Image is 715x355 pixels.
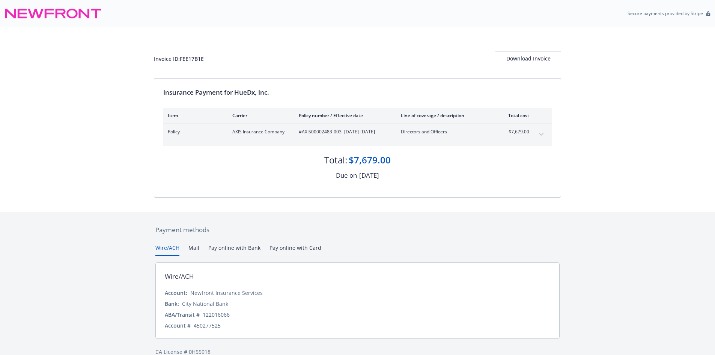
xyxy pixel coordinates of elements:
[208,244,260,256] button: Pay online with Bank
[165,322,191,329] div: Account #
[336,171,357,180] div: Due on
[299,128,389,135] span: #AXIS00002483-003 - [DATE]-[DATE]
[401,128,489,135] span: Directors and Officers
[182,300,228,308] div: City National Bank
[299,112,389,119] div: Policy number / Effective date
[232,128,287,135] span: AXIS Insurance Company
[165,300,179,308] div: Bank:
[155,225,560,235] div: Payment methods
[168,128,220,135] span: Policy
[165,311,200,319] div: ABA/Transit #
[349,154,391,166] div: $7,679.00
[163,88,552,97] div: Insurance Payment for HueDx, Inc.
[501,112,529,119] div: Total cost
[232,112,287,119] div: Carrier
[501,128,529,135] span: $7,679.00
[269,244,321,256] button: Pay online with Card
[401,112,489,119] div: Line of coverage / description
[188,244,199,256] button: Mail
[165,289,187,297] div: Account:
[324,154,347,166] div: Total:
[190,289,263,297] div: Newfront Insurance Services
[163,124,552,146] div: PolicyAXIS Insurance Company#AXIS00002483-003- [DATE]-[DATE]Directors and Officers$7,679.00expand...
[165,272,194,281] div: Wire/ACH
[154,55,204,63] div: Invoice ID: FEE17B1E
[359,171,379,180] div: [DATE]
[194,322,221,329] div: 450277525
[168,112,220,119] div: Item
[535,128,547,140] button: expand content
[495,51,561,66] button: Download Invoice
[628,10,703,17] p: Secure payments provided by Stripe
[203,311,230,319] div: 122016066
[155,244,179,256] button: Wire/ACH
